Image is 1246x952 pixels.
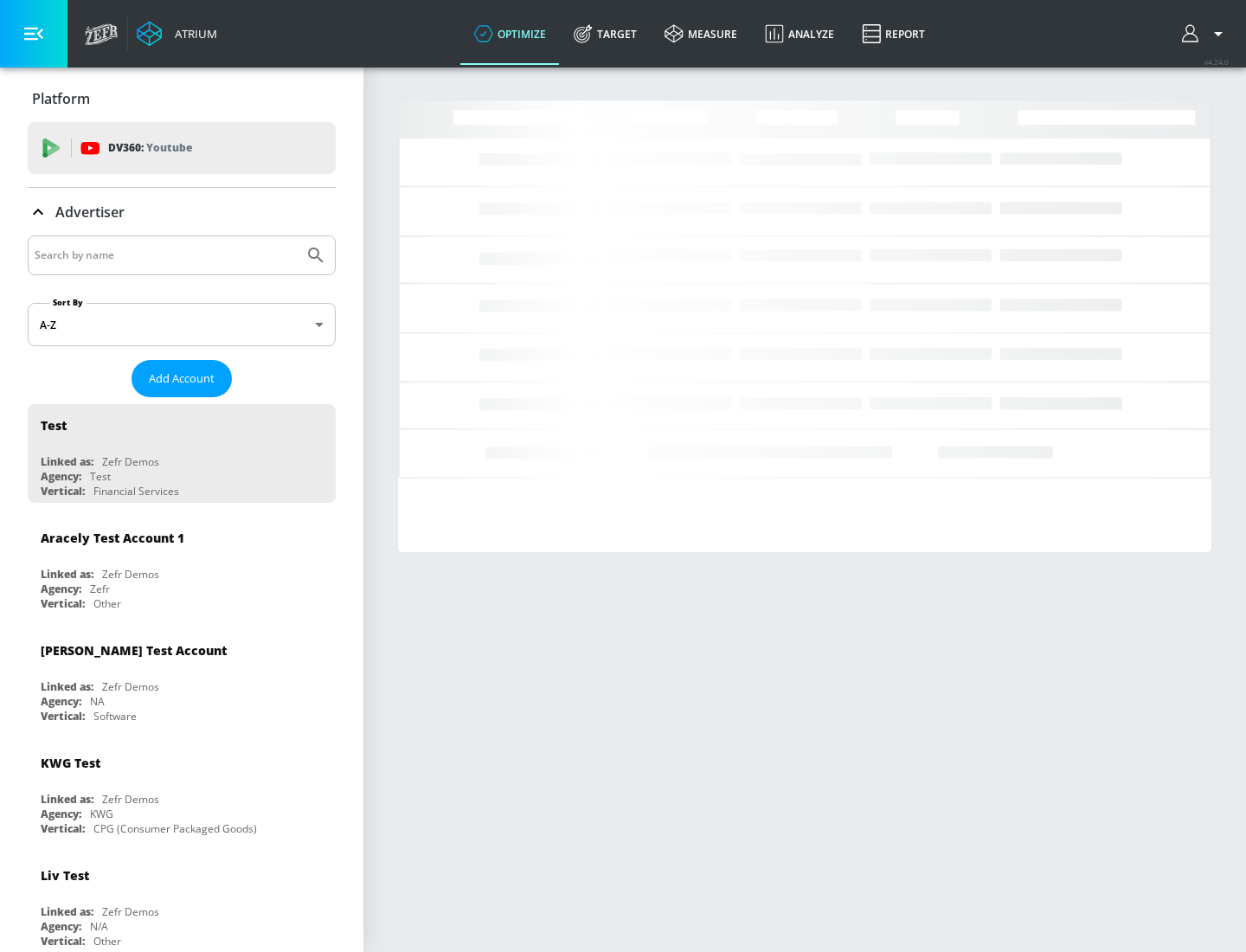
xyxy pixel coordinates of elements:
[651,3,751,65] a: measure
[28,122,336,174] div: DV360: Youtube
[41,567,93,582] div: Linked as:
[560,3,651,65] a: Target
[28,629,336,728] div: [PERSON_NAME] Test AccountLinked as:Zefr DemosAgency:NAVertical:Software
[41,530,184,546] div: Aracely Test Account 1
[41,807,81,821] div: Agency:
[90,694,105,709] div: NA
[32,89,90,108] p: Platform
[102,454,159,469] div: Zefr Demos
[93,484,179,499] div: Financial Services
[41,417,67,434] div: Test
[55,203,125,222] p: Advertiser
[93,934,121,949] div: Other
[93,596,121,611] div: Other
[102,792,159,807] div: Zefr Demos
[28,303,336,346] div: A-Z
[41,642,227,659] div: [PERSON_NAME] Test Account
[93,709,137,724] div: Software
[1204,57,1229,67] span: v 4.24.0
[137,21,217,47] a: Atrium
[751,3,848,65] a: Analyze
[41,919,81,934] div: Agency:
[28,742,336,840] div: KWG TestLinked as:Zefr DemosAgency:KWGVertical:CPG (Consumer Packaged Goods)
[28,517,336,615] div: Aracely Test Account 1Linked as:Zefr DemosAgency:ZefrVertical:Other
[41,904,93,919] div: Linked as:
[102,904,159,919] div: Zefr Demos
[28,404,336,503] div: TestLinked as:Zefr DemosAgency:TestVertical:Financial Services
[90,919,108,934] div: N/A
[41,596,85,611] div: Vertical:
[102,679,159,694] div: Zefr Demos
[49,297,87,308] label: Sort By
[41,709,85,724] div: Vertical:
[28,188,336,236] div: Advertiser
[460,3,560,65] a: optimize
[90,807,113,821] div: KWG
[90,582,110,596] div: Zefr
[848,3,939,65] a: Report
[41,454,93,469] div: Linked as:
[41,792,93,807] div: Linked as:
[90,469,111,484] div: Test
[168,26,217,42] div: Atrium
[146,138,192,157] p: Youtube
[149,369,215,389] span: Add Account
[132,360,232,397] button: Add Account
[41,867,89,884] div: Liv Test
[41,694,81,709] div: Agency:
[41,582,81,596] div: Agency:
[41,821,85,836] div: Vertical:
[41,934,85,949] div: Vertical:
[41,469,81,484] div: Agency:
[108,138,192,158] p: DV360:
[28,74,336,123] div: Platform
[41,679,93,694] div: Linked as:
[102,567,159,582] div: Zefr Demos
[35,244,297,267] input: Search by name
[41,755,100,771] div: KWG Test
[41,484,85,499] div: Vertical:
[93,821,257,836] div: CPG (Consumer Packaged Goods)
